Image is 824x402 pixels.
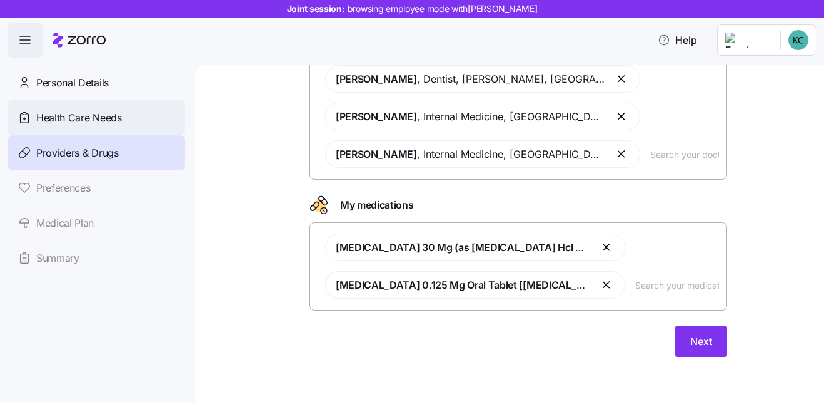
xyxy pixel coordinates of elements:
span: , Dentist , [PERSON_NAME], [GEOGRAPHIC_DATA] [336,71,605,87]
span: [MEDICAL_DATA] 0.125 Mg Oral Tablet [[MEDICAL_DATA]] [336,279,610,291]
span: Providers & Drugs [36,145,119,161]
input: Search your doctors [650,147,719,161]
img: Employer logo [725,33,770,48]
svg: Drugs [309,195,330,215]
span: Personal Details [36,75,109,91]
span: Help [658,33,697,48]
span: [PERSON_NAME] [336,110,417,123]
span: Next [690,334,712,349]
img: c1121e28a5c8381fe0dc3f30f92732fc [788,30,808,50]
a: Providers & Drugs [8,135,185,170]
button: Next [675,326,727,357]
span: , Internal Medicine , [GEOGRAPHIC_DATA], [GEOGRAPHIC_DATA] [336,109,605,125]
span: , Internal Medicine , [GEOGRAPHIC_DATA], [GEOGRAPHIC_DATA] [336,147,605,162]
input: Search your medications [635,278,719,292]
span: Health Care Needs [36,110,122,126]
span: [PERSON_NAME] [336,148,417,160]
span: [PERSON_NAME] [336,73,417,85]
span: Joint session: [287,3,538,15]
button: Help [648,28,707,53]
span: [MEDICAL_DATA] 30 Mg (as [MEDICAL_DATA] Hcl 33.7 Mg) Delayed Release Oral Capsule [336,241,755,254]
a: Personal Details [8,65,185,100]
a: Health Care Needs [8,100,185,135]
span: My medications [340,197,414,213]
span: browsing employee mode with [PERSON_NAME] [348,3,538,15]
